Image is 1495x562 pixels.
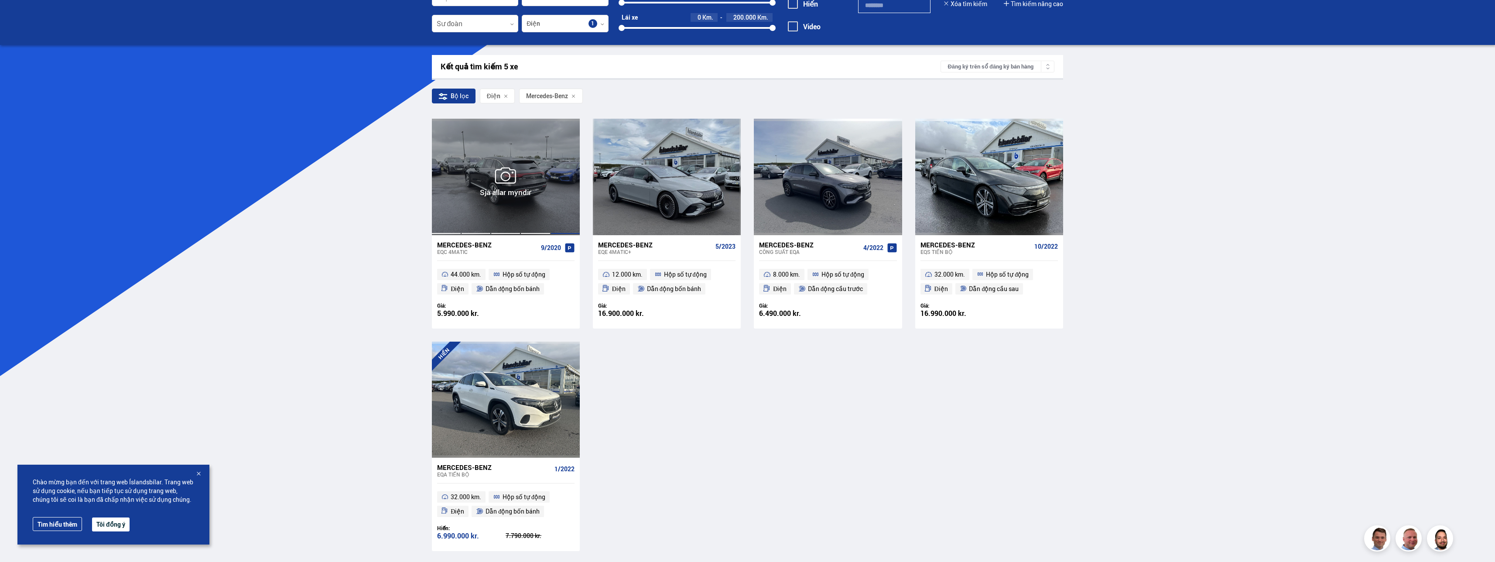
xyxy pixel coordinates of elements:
[773,269,800,280] span: 8.000 km.
[647,284,701,294] span: Dẫn động bốn bánh
[702,14,713,21] span: Km.
[598,302,667,309] div: Giá:
[7,3,33,30] button: Mở tiện ích trò chuyện LiveChat
[969,284,1019,294] span: Dẫn động cầu sau
[451,506,464,517] span: Điện
[754,235,902,329] a: Mercedes-Benz CÔNG SUẤT EQA 4/2022 8.000 km. Hộp số tự động Điện Dẫn động cầu trước Giá: 6.490.00...
[486,284,540,294] span: Dẫn động bốn bánh
[451,269,481,280] span: 44.000 km.
[1004,0,1063,7] button: Tìm kiếm nâng cao
[33,517,82,531] a: Tìm hiểu thêm
[698,13,701,21] span: 0
[451,284,464,294] span: Điện
[986,269,1029,280] span: Hộp số tự động
[733,13,756,21] span: 200.000
[451,492,481,502] span: 32.000 km.
[1428,527,1454,553] img: nhp88E3Fdnt1Opn2.png
[437,525,506,531] div: Hiến:
[503,269,545,280] span: Hộp số tự động
[598,308,644,318] font: 16.900.000 kr.
[487,93,500,99] span: Điện
[437,531,479,541] font: 6.990.000 kr.
[503,492,545,502] span: Hộp số tự động
[664,269,707,280] span: Hộp số tự động
[759,241,859,249] div: Mercedes-Benz
[808,284,863,294] span: Dẫn động cầu trước
[934,269,965,280] span: 32.000 km.
[437,302,506,309] div: Giá:
[863,244,883,251] span: 4/2022
[598,241,712,249] div: Mercedes-Benz
[821,269,864,280] span: Hộp số tự động
[437,308,479,318] font: 5.990.000 kr.
[486,506,540,517] span: Dẫn động bốn bánh
[526,93,568,99] span: Mercedes-Benz
[441,62,941,71] div: Kết quả tìm kiếm 5 xe
[506,533,575,539] div: 7.790.000 kr.
[759,249,859,255] div: CÔNG SUẤT EQA
[920,308,966,318] font: 16.990.000 kr.
[920,302,989,309] div: Giá:
[948,63,1033,70] font: Đăng ký trên sổ đăng ký bán hàng
[759,302,828,309] div: Giá:
[1034,243,1058,250] span: 10/2022
[598,249,712,255] div: EQE 4MATIC+
[1365,527,1392,553] img: FbJEzSuNWCJXmdc-.webp
[33,478,194,504] span: Chào mừng bạn đến với trang web Íslandsbílar. Trang web sử dụng cookie, nếu bạn tiếp tục sử dụng ...
[944,0,987,7] button: Xóa tìm kiếm
[915,235,1063,329] a: Mercedes-Benz EQS TIẾN BỘ 10/2022 32.000 km. Hộp số tự động Điện Dẫn động cầu sau Giá: 16.990.000...
[437,249,537,255] div: EQC 4MATIC
[920,241,1031,249] div: Mercedes-Benz
[432,458,580,551] a: Mercedes-Benz EQA TIẾN BỘ 1/2022 32.000 km. Hộp số tự động Điện Dẫn động bốn bánh Hiến: 6.990.000...
[612,269,643,280] span: 12.000 km.
[437,241,537,249] div: Mercedes-Benz
[92,517,130,531] button: Tôi đồng ý
[612,284,626,294] span: Điện
[934,284,948,294] span: Điện
[437,463,551,471] div: Mercedes-Benz
[715,243,736,250] span: 5/2023
[759,308,801,318] font: 6.490.000 kr.
[1397,527,1423,553] img: siFngHWaQ9KaOqBr.png
[451,93,469,99] font: Bộ lọc
[757,14,768,21] span: Km.
[920,249,1031,255] div: EQS TIẾN BỘ
[773,284,787,294] span: Điện
[622,14,638,21] div: Lái xe
[554,466,575,473] span: 1/2022
[803,22,821,31] font: Video
[437,471,551,477] div: EQA TIẾN BỘ
[432,235,580,329] a: Mercedes-Benz EQC 4MATIC 9/2020 44.000 km. Hộp số tự động Điện Dẫn động bốn bánh Giá: 5.990.000 kr.
[593,235,741,329] a: Mercedes-Benz EQE 4MATIC+ 5/2023 12.000 km. Hộp số tự động Điện Dẫn động bốn bánh Giá: 16.900.000...
[541,244,561,251] span: 9/2020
